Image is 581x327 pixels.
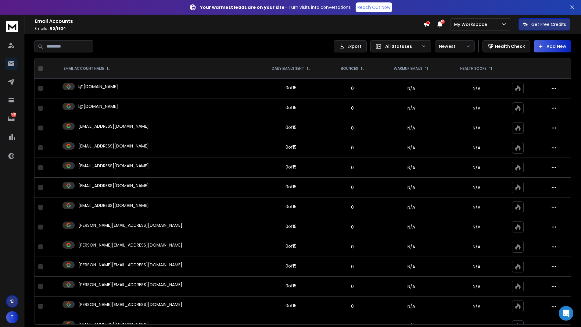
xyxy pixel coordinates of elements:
h1: Email Accounts [35,18,423,25]
p: [PERSON_NAME][EMAIL_ADDRESS][DOMAIN_NAME] [78,222,182,228]
p: 0 [331,105,374,111]
span: 50 [440,20,445,24]
p: 0 [331,283,374,290]
td: N/A [378,79,445,98]
p: N/A [448,224,504,230]
p: 0 [331,303,374,309]
td: N/A [378,178,445,197]
p: N/A [448,165,504,171]
div: 0 of 15 [285,303,296,309]
p: – Turn visits into conversations [200,4,351,10]
div: 0 of 15 [285,164,296,170]
p: N/A [448,264,504,270]
p: 0 [331,145,374,151]
p: l@[DOMAIN_NAME] [78,84,118,90]
p: [EMAIL_ADDRESS][DOMAIN_NAME] [78,143,149,149]
p: [EMAIL_ADDRESS][DOMAIN_NAME] [78,183,149,189]
td: N/A [378,98,445,118]
div: 0 of 15 [285,85,296,91]
p: DAILY EMAILS SENT [272,66,304,71]
div: 0 of 15 [285,263,296,269]
td: N/A [378,217,445,237]
div: EMAIL ACCOUNT NAME [64,66,110,71]
p: l@[DOMAIN_NAME] [78,103,118,109]
p: WARMUP EMAILS [394,66,422,71]
td: N/A [378,257,445,277]
p: N/A [448,85,504,91]
span: 50 / 1934 [50,26,66,31]
p: N/A [448,184,504,190]
button: T [6,311,18,323]
strong: Your warmest leads are on your site [200,4,285,10]
p: [PERSON_NAME][EMAIL_ADDRESS][DOMAIN_NAME] [78,262,182,268]
p: [PERSON_NAME][EMAIL_ADDRESS][DOMAIN_NAME] [78,242,182,248]
p: [PERSON_NAME][EMAIL_ADDRESS][DOMAIN_NAME] [78,282,182,288]
button: Export [334,40,367,52]
p: N/A [448,244,504,250]
div: 0 of 15 [285,105,296,111]
p: [EMAIL_ADDRESS][DOMAIN_NAME] [78,202,149,208]
p: 0 [331,244,374,250]
p: N/A [448,283,504,290]
p: 1461 [11,112,16,117]
td: N/A [378,197,445,217]
button: Get Free Credits [518,18,570,30]
td: N/A [378,277,445,297]
div: 0 of 15 [285,243,296,249]
p: N/A [448,105,504,111]
p: N/A [448,204,504,210]
div: 0 of 15 [285,283,296,289]
p: N/A [448,303,504,309]
img: logo [6,21,18,32]
button: Health Check [482,40,530,52]
p: 0 [331,165,374,171]
button: Add New [534,40,571,52]
p: All Statuses [385,43,419,49]
td: N/A [378,118,445,138]
div: 0 of 15 [285,184,296,190]
a: Reach Out Now [356,2,392,12]
td: N/A [378,237,445,257]
div: Open Intercom Messenger [559,306,573,321]
td: N/A [378,297,445,316]
td: N/A [378,138,445,158]
p: [EMAIL_ADDRESS][DOMAIN_NAME] [78,163,149,169]
p: 0 [331,264,374,270]
div: 0 of 15 [285,124,296,130]
p: 0 [331,204,374,210]
p: BOUNCES [341,66,358,71]
p: Health Check [495,43,525,49]
p: [PERSON_NAME][EMAIL_ADDRESS][DOMAIN_NAME] [78,301,182,307]
div: 0 of 15 [285,144,296,150]
p: 0 [331,184,374,190]
p: My Workspace [454,21,490,27]
p: HEALTH SCORE [460,66,486,71]
p: Get Free Credits [531,21,566,27]
p: Emails : [35,26,423,31]
a: 1461 [5,112,17,125]
p: N/A [448,145,504,151]
p: [EMAIL_ADDRESS][DOMAIN_NAME] [78,123,149,129]
td: N/A [378,158,445,178]
div: 0 of 15 [285,204,296,210]
p: Reach Out Now [357,4,390,10]
p: 0 [331,224,374,230]
button: Newest [435,40,475,52]
div: 0 of 15 [285,223,296,229]
p: N/A [448,125,504,131]
p: 0 [331,85,374,91]
p: 0 [331,125,374,131]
